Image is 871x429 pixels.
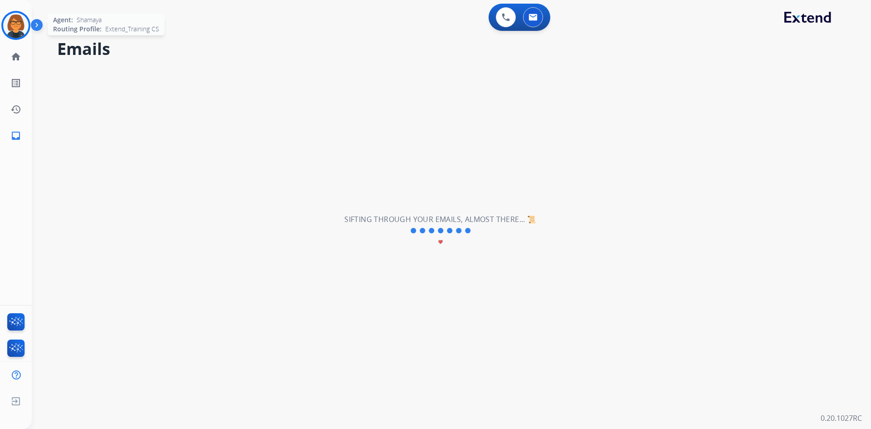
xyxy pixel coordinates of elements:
mat-icon: history [10,104,21,115]
span: Shamaya [77,15,102,25]
mat-icon: list_alt [10,78,21,89]
span: Routing Profile: [53,25,102,34]
h2: Sifting through your emails, almost there... 📜 [344,214,536,225]
h2: Emails [57,40,849,58]
p: 0.20.1027RC [821,413,862,424]
img: avatar [3,13,29,38]
span: Extend_Training CS [105,25,159,34]
mat-icon: favorite [438,239,443,245]
mat-icon: home [10,51,21,62]
span: Agent: [53,15,73,25]
mat-icon: inbox [10,130,21,141]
